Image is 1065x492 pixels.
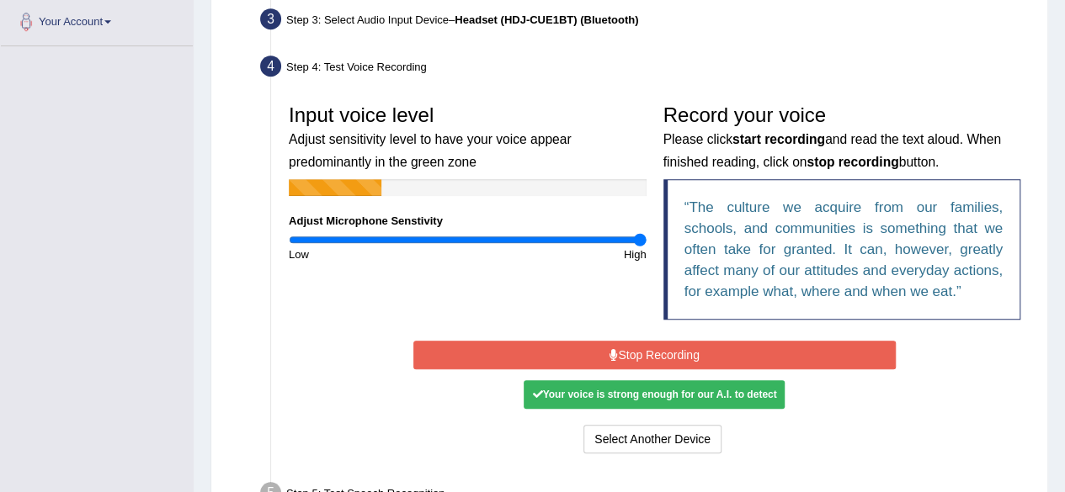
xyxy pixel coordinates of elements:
[684,199,1004,299] q: The culture we acquire from our families, schools, and communities is something that we often tak...
[253,50,1040,87] div: Step 4: Test Voice Recording
[807,155,898,169] b: stop recording
[524,380,785,409] div: Your voice is strong enough for our A.I. to detect
[289,132,571,168] small: Adjust sensitivity level to have your voice appear predominantly in the green zone
[663,104,1021,171] h3: Record your voice
[467,246,654,262] div: High
[253,3,1040,40] div: Step 3: Select Audio Input Device
[280,246,467,262] div: Low
[289,213,443,229] label: Adjust Microphone Senstivity
[289,104,647,171] h3: Input voice level
[663,132,1001,168] small: Please click and read the text aloud. When finished reading, click on button.
[449,13,638,26] span: –
[583,425,722,453] button: Select Another Device
[455,13,638,26] b: Headset (HDJ-CUE1BT) (Bluetooth)
[732,132,825,146] b: start recording
[413,341,896,369] button: Stop Recording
